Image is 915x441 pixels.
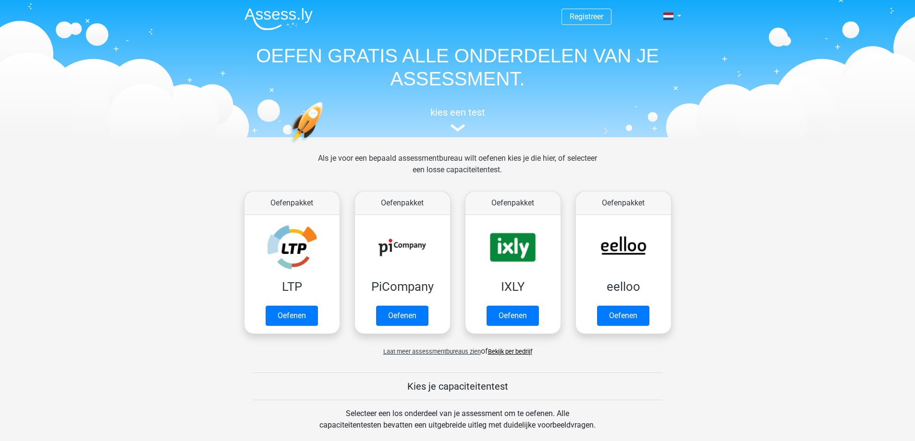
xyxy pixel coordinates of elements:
[310,153,605,187] div: Als je voor een bepaald assessmentbureau wilt oefenen kies je die hier, of selecteer een losse ca...
[376,306,428,326] a: Oefenen
[383,348,481,355] span: Laat meer assessmentbureaus zien
[290,102,360,189] img: oefenen
[570,12,603,21] a: Registreer
[237,107,679,118] h5: kies een test
[451,124,465,131] img: assessment
[244,8,313,30] img: Assessly
[237,338,679,357] div: of
[488,348,532,355] a: Bekijk per bedrijf
[266,306,318,326] a: Oefenen
[237,44,679,90] h1: OEFEN GRATIS ALLE ONDERDELEN VAN JE ASSESSMENT.
[253,381,663,392] h5: Kies je capaciteitentest
[237,107,679,132] a: kies een test
[597,306,649,326] a: Oefenen
[487,306,539,326] a: Oefenen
